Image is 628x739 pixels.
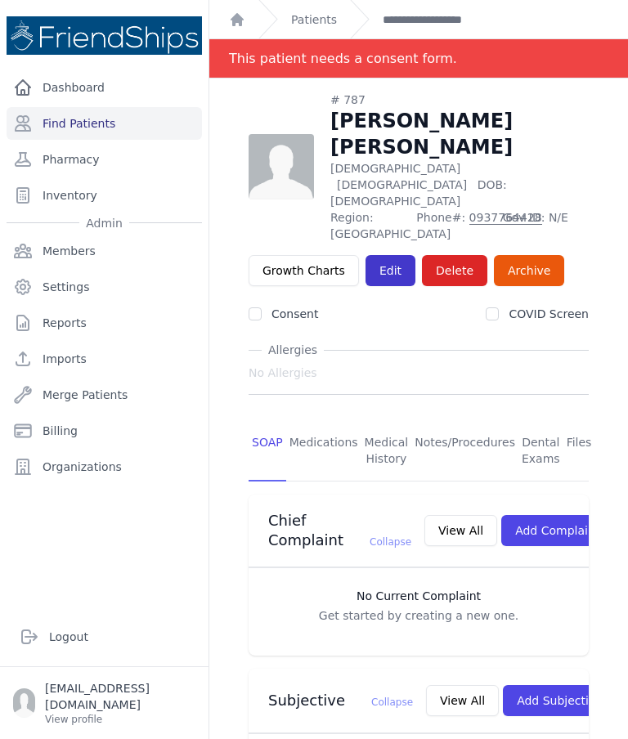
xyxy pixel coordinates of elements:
[268,511,411,550] h3: Chief Complaint
[7,307,202,339] a: Reports
[45,713,195,726] p: View profile
[7,179,202,212] a: Inventory
[366,255,415,286] a: Edit
[330,108,589,160] h1: [PERSON_NAME] [PERSON_NAME]
[503,685,617,716] button: Add Subjective
[563,421,595,481] a: Files
[7,450,202,483] a: Organizations
[13,680,195,726] a: [EMAIL_ADDRESS][DOMAIN_NAME] View profile
[424,515,497,546] button: View All
[7,271,202,303] a: Settings
[361,421,412,481] a: Medical History
[7,16,202,55] img: Medical Missions EMR
[330,209,406,242] span: Region: [GEOGRAPHIC_DATA]
[265,588,572,604] h3: No Current Complaint
[262,342,324,358] span: Allergies
[422,255,487,286] button: Delete
[249,134,314,199] img: person-242608b1a05df3501eefc295dc1bc67a.jpg
[330,160,589,209] p: [DEMOGRAPHIC_DATA]
[337,178,467,191] span: [DEMOGRAPHIC_DATA]
[503,209,589,242] span: Gov ID: N/E
[501,515,613,546] button: Add Complaint
[7,107,202,140] a: Find Patients
[7,414,202,447] a: Billing
[509,307,589,320] label: COVID Screen
[7,378,202,411] a: Merge Patients
[209,39,628,78] div: Notification
[7,143,202,176] a: Pharmacy
[7,235,202,267] a: Members
[79,215,129,231] span: Admin
[13,620,195,653] a: Logout
[330,92,589,108] div: # 787
[45,680,195,713] p: [EMAIL_ADDRESS][DOMAIN_NAME]
[416,209,492,242] span: Phone#:
[268,691,413,710] h3: Subjective
[371,696,413,708] span: Collapse
[518,421,563,481] a: Dental Exams
[249,421,286,481] a: SOAP
[494,255,564,286] a: Archive
[370,536,411,548] span: Collapse
[249,421,589,481] nav: Tabs
[411,421,518,481] a: Notes/Procedures
[271,307,318,320] label: Consent
[7,343,202,375] a: Imports
[249,255,359,286] a: Growth Charts
[229,39,457,78] div: This patient needs a consent form.
[286,421,361,481] a: Medications
[7,71,202,104] a: Dashboard
[249,365,317,381] span: No Allergies
[426,685,499,716] button: View All
[291,11,337,28] a: Patients
[265,607,572,624] p: Get started by creating a new one.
